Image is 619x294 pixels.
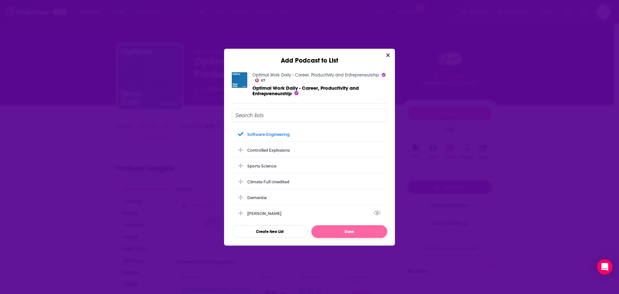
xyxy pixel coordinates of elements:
[247,164,276,168] div: Sports Science
[255,78,265,82] a: 67
[232,143,387,157] div: Controlled Explosions
[247,132,290,137] div: Software Engineering
[232,72,247,88] img: Optimal Work Daily - Career, Productivity and Entrepreneurship
[232,109,387,238] div: Add Podcast To List
[232,159,387,173] div: Sports Science
[232,190,387,205] div: Dementia
[247,148,290,153] div: Controlled Explosions
[252,85,359,96] a: Optimal Work Daily - Career, Productivity and Entrepreneurship
[232,175,387,189] div: Climate Full Unedited
[252,72,379,78] a: Optimal Work Daily - Career, Productivity and Entrepreneurship
[261,79,265,82] span: 67
[232,109,387,122] input: Search lists
[232,206,387,220] div: Parkinson's
[384,51,392,59] button: Close
[247,211,285,216] div: [PERSON_NAME]
[311,225,387,238] button: Done
[247,179,289,184] div: Climate Full Unedited
[232,225,308,238] button: Create New List
[232,127,387,141] div: Software Engineering
[247,195,267,200] div: Dementia
[597,259,613,275] div: Open Intercom Messenger
[281,215,285,215] button: View Link
[224,49,395,65] div: Add Podcast to List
